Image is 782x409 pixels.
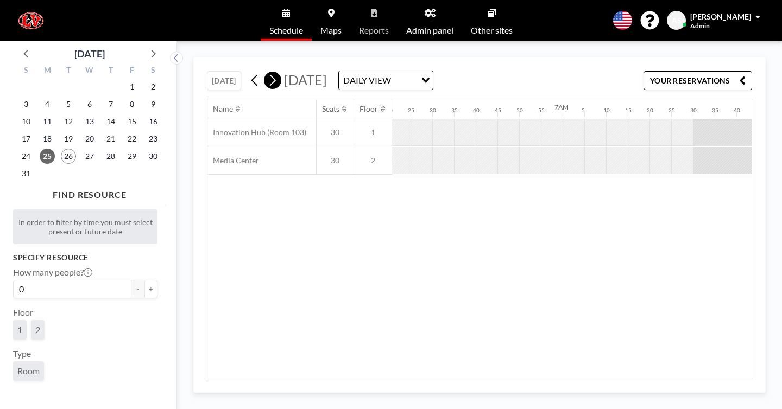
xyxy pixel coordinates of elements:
span: [PERSON_NAME] [690,12,751,21]
span: Thursday, August 28, 2025 [103,149,118,164]
span: Friday, August 29, 2025 [124,149,140,164]
span: Tuesday, August 12, 2025 [61,114,76,129]
div: 45 [495,107,501,114]
span: Monday, August 4, 2025 [40,97,55,112]
span: Other sites [471,26,513,35]
label: Floor [13,307,33,318]
span: Maps [320,26,342,35]
span: 2 [354,156,392,165]
span: Friday, August 1, 2025 [124,79,140,94]
span: Saturday, August 30, 2025 [146,149,161,164]
span: Wednesday, August 13, 2025 [82,114,97,129]
span: 2 [35,324,40,335]
div: 40 [473,107,480,114]
div: Name [213,104,233,114]
div: In order to filter by time you must select present or future date [13,209,157,244]
span: 1 [17,324,22,335]
span: Wednesday, August 20, 2025 [82,131,97,146]
span: Reports [359,26,389,35]
div: Search for option [339,71,433,90]
span: Friday, August 8, 2025 [124,97,140,112]
div: 10 [603,107,610,114]
button: + [144,280,157,298]
span: DAILY VIEW [341,73,393,87]
span: Schedule [269,26,303,35]
div: 55 [538,107,545,114]
span: Sunday, August 17, 2025 [18,131,34,146]
div: 20 [647,107,653,114]
h3: Specify resource [13,253,157,263]
div: 30 [690,107,697,114]
button: YOUR RESERVATIONS [644,71,752,90]
span: Wednesday, August 27, 2025 [82,149,97,164]
div: T [100,64,121,78]
div: 40 [734,107,740,114]
div: S [142,64,163,78]
span: Room [17,366,40,376]
span: 30 [317,127,354,137]
span: 30 [317,156,354,165]
span: Sunday, August 31, 2025 [18,166,34,181]
div: F [121,64,142,78]
div: T [58,64,79,78]
span: AS [672,16,682,25]
div: 35 [712,107,718,114]
div: Floor [360,104,378,114]
label: Type [13,348,31,359]
span: Thursday, August 7, 2025 [103,97,118,112]
div: [DATE] [74,46,105,61]
div: 50 [516,107,523,114]
div: 5 [582,107,585,114]
span: Innovation Hub (Room 103) [207,127,306,137]
span: Monday, August 18, 2025 [40,131,55,146]
div: M [37,64,58,78]
span: Saturday, August 2, 2025 [146,79,161,94]
span: Tuesday, August 5, 2025 [61,97,76,112]
span: Admin panel [406,26,453,35]
span: Monday, August 11, 2025 [40,114,55,129]
span: Friday, August 15, 2025 [124,114,140,129]
span: Saturday, August 16, 2025 [146,114,161,129]
span: Wednesday, August 6, 2025 [82,97,97,112]
img: organization-logo [17,10,45,31]
span: Tuesday, August 26, 2025 [61,149,76,164]
label: How many people? [13,267,92,278]
span: [DATE] [284,72,327,88]
span: Thursday, August 21, 2025 [103,131,118,146]
div: 30 [430,107,436,114]
div: W [79,64,100,78]
div: 25 [669,107,675,114]
input: Search for option [394,73,415,87]
span: 1 [354,127,392,137]
button: - [131,280,144,298]
div: S [16,64,37,78]
div: Seats [322,104,339,114]
h4: FIND RESOURCE [13,185,166,200]
span: Thursday, August 14, 2025 [103,114,118,129]
span: Saturday, August 9, 2025 [146,97,161,112]
button: [DATE] [207,71,241,90]
span: Admin [690,22,710,30]
div: 7AM [554,103,569,111]
span: Saturday, August 23, 2025 [146,131,161,146]
div: 25 [408,107,414,114]
span: Sunday, August 3, 2025 [18,97,34,112]
span: Sunday, August 10, 2025 [18,114,34,129]
div: 15 [625,107,632,114]
span: Media Center [207,156,259,165]
div: 35 [451,107,458,114]
span: Monday, August 25, 2025 [40,149,55,164]
span: Sunday, August 24, 2025 [18,149,34,164]
span: Tuesday, August 19, 2025 [61,131,76,146]
span: Friday, August 22, 2025 [124,131,140,146]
